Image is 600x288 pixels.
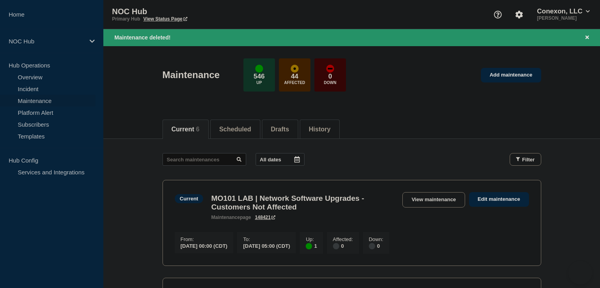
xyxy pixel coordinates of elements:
[568,261,592,284] iframe: Help Scout Beacon - Open
[114,34,170,41] span: Maintenance deleted!
[9,38,84,45] p: NOC Hub
[172,126,200,133] button: Current 6
[291,73,298,80] p: 44
[402,192,465,208] a: View maintenance
[284,80,305,85] p: Affected
[211,215,240,220] span: maintenance
[181,242,228,249] div: [DATE] 00:00 (CDT)
[511,6,527,23] button: Account settings
[255,215,275,220] a: 148421
[324,80,336,85] p: Down
[369,236,383,242] p: Down :
[333,243,339,249] div: disabled
[243,236,290,242] p: To :
[243,242,290,249] div: [DATE] 05:00 (CDT)
[490,6,506,23] button: Support
[271,126,289,133] button: Drafts
[306,243,312,249] div: up
[211,215,251,220] p: page
[260,157,281,163] p: All dates
[181,236,228,242] p: From :
[306,236,317,242] p: Up :
[163,153,246,166] input: Search maintenances
[510,153,541,166] button: Filter
[369,242,383,249] div: 0
[326,65,334,73] div: down
[522,157,535,163] span: Filter
[256,80,262,85] p: Up
[112,7,270,16] p: NOC Hub
[291,65,299,73] div: affected
[535,15,591,21] p: [PERSON_NAME]
[481,68,541,82] a: Add maintenance
[180,196,198,202] div: Current
[582,33,592,42] button: Close banner
[328,73,332,80] p: 0
[254,73,265,80] p: 546
[196,126,200,133] span: 6
[211,194,394,211] h3: MO101 LAB | Network Software Upgrades - Customers Not Affected
[469,192,529,207] a: Edit maintenance
[333,242,353,249] div: 0
[219,126,251,133] button: Scheduled
[369,243,375,249] div: disabled
[309,126,331,133] button: History
[535,7,591,15] button: Conexon, LLC
[255,65,263,73] div: up
[112,16,140,22] p: Primary Hub
[256,153,305,166] button: All dates
[306,242,317,249] div: 1
[333,236,353,242] p: Affected :
[143,16,187,22] a: View Status Page
[163,69,220,80] h1: Maintenance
